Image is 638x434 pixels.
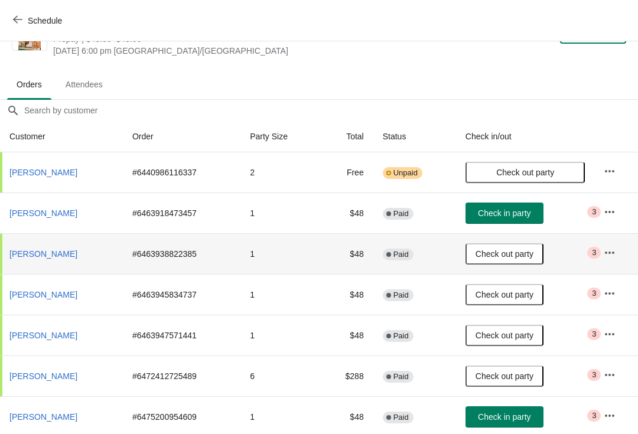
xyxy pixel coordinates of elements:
[320,355,373,396] td: $288
[393,331,409,341] span: Paid
[240,315,320,355] td: 1
[9,371,77,381] span: [PERSON_NAME]
[240,355,320,396] td: 6
[123,274,240,315] td: # 6463945834737
[240,152,320,192] td: 2
[9,331,77,340] span: [PERSON_NAME]
[320,315,373,355] td: $48
[320,233,373,274] td: $48
[9,290,77,299] span: [PERSON_NAME]
[466,162,585,183] button: Check out party
[123,192,240,233] td: # 6463918473457
[393,168,418,178] span: Unpaid
[123,233,240,274] td: # 6463938822385
[123,355,240,396] td: # 6472412725489
[592,207,596,217] span: 3
[373,121,456,152] th: Status
[476,331,533,340] span: Check out party
[9,249,77,259] span: [PERSON_NAME]
[393,413,409,422] span: Paid
[240,274,320,315] td: 1
[123,152,240,192] td: # 6440986116337
[476,249,533,259] span: Check out party
[466,203,543,224] button: Check in party
[320,274,373,315] td: $48
[56,74,112,95] span: Attendees
[478,412,530,422] span: Check in party
[9,412,77,422] span: [PERSON_NAME]
[28,16,62,25] span: Schedule
[466,243,543,265] button: Check out party
[496,168,554,177] span: Check out party
[5,243,82,265] button: [PERSON_NAME]
[24,100,638,121] input: Search by customer
[9,208,77,218] span: [PERSON_NAME]
[466,284,543,305] button: Check out party
[592,289,596,298] span: 3
[393,250,409,259] span: Paid
[466,366,543,387] button: Check out party
[5,162,82,183] button: [PERSON_NAME]
[476,290,533,299] span: Check out party
[5,325,82,346] button: [PERSON_NAME]
[466,325,543,346] button: Check out party
[240,192,320,233] td: 1
[5,366,82,387] button: [PERSON_NAME]
[123,121,240,152] th: Order
[393,209,409,218] span: Paid
[7,74,51,95] span: Orders
[9,168,77,177] span: [PERSON_NAME]
[592,411,596,420] span: 3
[240,233,320,274] td: 1
[456,121,595,152] th: Check in/out
[5,406,82,428] button: [PERSON_NAME]
[53,45,415,57] span: [DATE] 6:00 pm [GEOGRAPHIC_DATA]/[GEOGRAPHIC_DATA]
[466,406,543,428] button: Check in party
[5,284,82,305] button: [PERSON_NAME]
[320,121,373,152] th: Total
[5,203,82,224] button: [PERSON_NAME]
[478,208,530,218] span: Check in party
[592,329,596,339] span: 3
[592,248,596,257] span: 3
[393,372,409,381] span: Paid
[6,10,71,31] button: Schedule
[592,370,596,380] span: 3
[123,315,240,355] td: # 6463947571441
[240,121,320,152] th: Party Size
[320,152,373,192] td: Free
[393,291,409,300] span: Paid
[320,192,373,233] td: $48
[476,371,533,381] span: Check out party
